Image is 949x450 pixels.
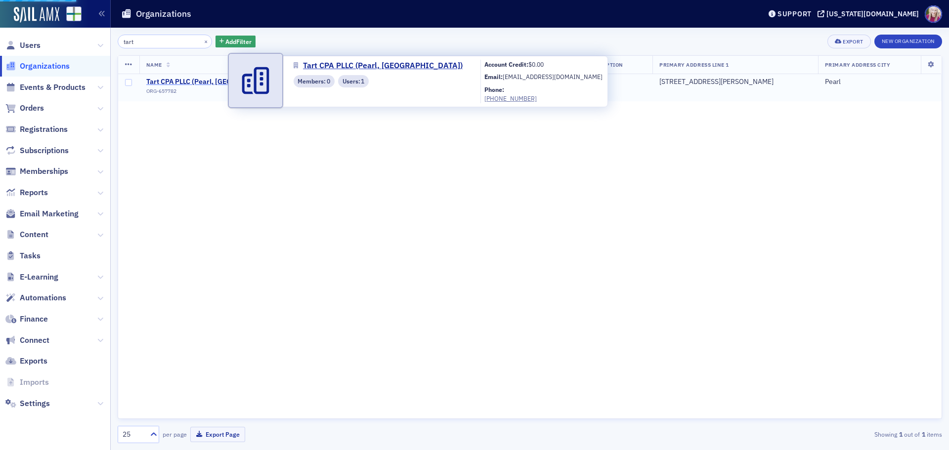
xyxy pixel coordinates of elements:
a: Subscriptions [5,145,69,156]
span: Members : [298,77,327,85]
img: SailAMX [14,7,59,23]
span: Users : [343,77,361,85]
span: Connect [20,335,49,346]
a: Memberships [5,166,68,177]
span: Settings [20,398,50,409]
button: AddFilter [216,36,256,48]
button: Export Page [190,427,245,442]
input: Search… [118,35,212,48]
div: Support [777,9,812,18]
a: Orders [5,103,44,114]
img: SailAMX [66,6,82,22]
a: Settings [5,398,50,409]
span: E-Learning [20,272,58,283]
span: Tart CPA PLLC (Pearl, MS) [146,78,287,86]
label: per page [163,430,187,439]
span: Orders [20,103,44,114]
span: Name [146,61,162,68]
a: Connect [5,335,49,346]
span: Tart CPA PLLC (Pearl, [GEOGRAPHIC_DATA]) [303,60,463,72]
b: Account Credit: [484,60,528,68]
div: [STREET_ADDRESS][PERSON_NAME] [659,78,811,86]
a: Automations [5,292,66,303]
span: Organizations [20,61,70,72]
a: Imports [5,377,49,388]
button: Export [827,35,870,48]
a: Organizations [5,61,70,72]
span: Reports [20,187,48,198]
h1: Organizations [136,8,191,20]
span: $0.00 [528,60,544,68]
a: View Homepage [59,6,82,23]
a: Users [5,40,41,51]
div: Members: 0 [294,75,335,87]
div: [US_STATE][DOMAIN_NAME] [826,9,919,18]
span: Primary Address City [825,61,891,68]
span: Profile [925,5,942,23]
a: Exports [5,356,47,367]
span: Automations [20,292,66,303]
strong: 1 [920,430,927,439]
span: Finance [20,314,48,325]
a: Email Marketing [5,208,79,219]
b: Phone: [484,85,504,93]
span: Memberships [20,166,68,177]
button: [US_STATE][DOMAIN_NAME] [818,10,922,17]
div: Export [843,39,863,44]
div: Users: 1 [338,75,369,87]
a: Tasks [5,250,41,261]
div: 25 [123,429,144,440]
button: × [202,37,211,45]
a: Reports [5,187,48,198]
a: Tart CPA PLLC (Pearl, [GEOGRAPHIC_DATA]) [294,60,470,72]
b: Email: [484,73,503,81]
span: Registrations [20,124,68,135]
span: [EMAIL_ADDRESS][DOMAIN_NAME] [503,73,603,81]
span: Tasks [20,250,41,261]
a: Tart CPA PLLC (Pearl, [GEOGRAPHIC_DATA]) [146,78,287,86]
a: New Organization [874,36,942,45]
button: New Organization [874,35,942,48]
div: ORG-657782 [146,88,287,98]
a: E-Learning [5,272,58,283]
a: Events & Products [5,82,86,93]
a: Registrations [5,124,68,135]
a: Content [5,229,48,240]
span: Add Filter [225,37,252,46]
span: Users [20,40,41,51]
strong: 1 [897,430,904,439]
span: Subscriptions [20,145,69,156]
span: Exports [20,356,47,367]
span: Events & Products [20,82,86,93]
a: [PHONE_NUMBER] [484,94,603,103]
span: Primary Address Line 1 [659,61,729,68]
span: Content [20,229,48,240]
a: Finance [5,314,48,325]
span: Email Marketing [20,208,79,219]
div: Pearl [825,78,935,86]
div: Showing out of items [674,430,942,439]
span: Imports [20,377,49,388]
